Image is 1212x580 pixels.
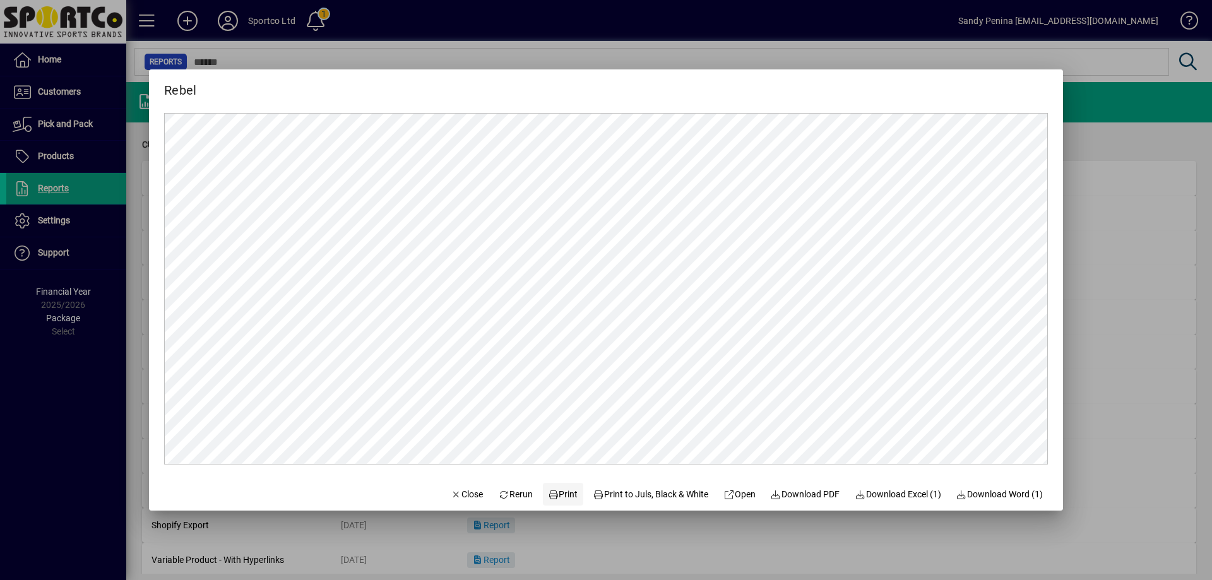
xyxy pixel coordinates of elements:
button: Print [543,483,583,506]
button: Print to Juls, Black & White [588,483,714,506]
h2: Rebel [149,69,211,100]
a: Open [718,483,761,506]
a: Download PDF [766,483,845,506]
span: Download Excel (1) [855,488,941,501]
button: Download Excel (1) [850,483,946,506]
span: Download Word (1) [956,488,1043,501]
button: Close [446,483,489,506]
span: Rerun [498,488,533,501]
span: Print [548,488,578,501]
span: Download PDF [771,488,840,501]
span: Open [723,488,756,501]
button: Download Word (1) [951,483,1049,506]
span: Close [451,488,484,501]
span: Print to Juls, Black & White [593,488,709,501]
